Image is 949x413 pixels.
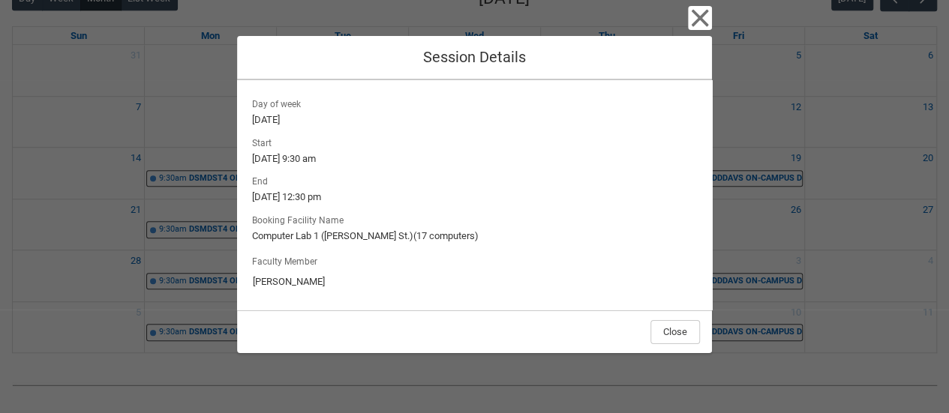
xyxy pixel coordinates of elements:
[252,190,697,205] lightning-formatted-text: [DATE] 12:30 pm
[252,94,307,111] span: Day of week
[252,252,323,268] label: Faculty Member
[423,48,526,66] span: Session Details
[252,211,350,227] span: Booking Facility Name
[688,6,712,30] button: Close
[252,112,697,127] lightning-formatted-text: [DATE]
[252,229,697,244] lightning-formatted-text: Computer Lab 1 ([PERSON_NAME] St.)(17 computers)
[252,133,278,150] span: Start
[650,320,700,344] button: Close
[252,172,274,188] span: End
[252,151,697,166] lightning-formatted-text: [DATE] 9:30 am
